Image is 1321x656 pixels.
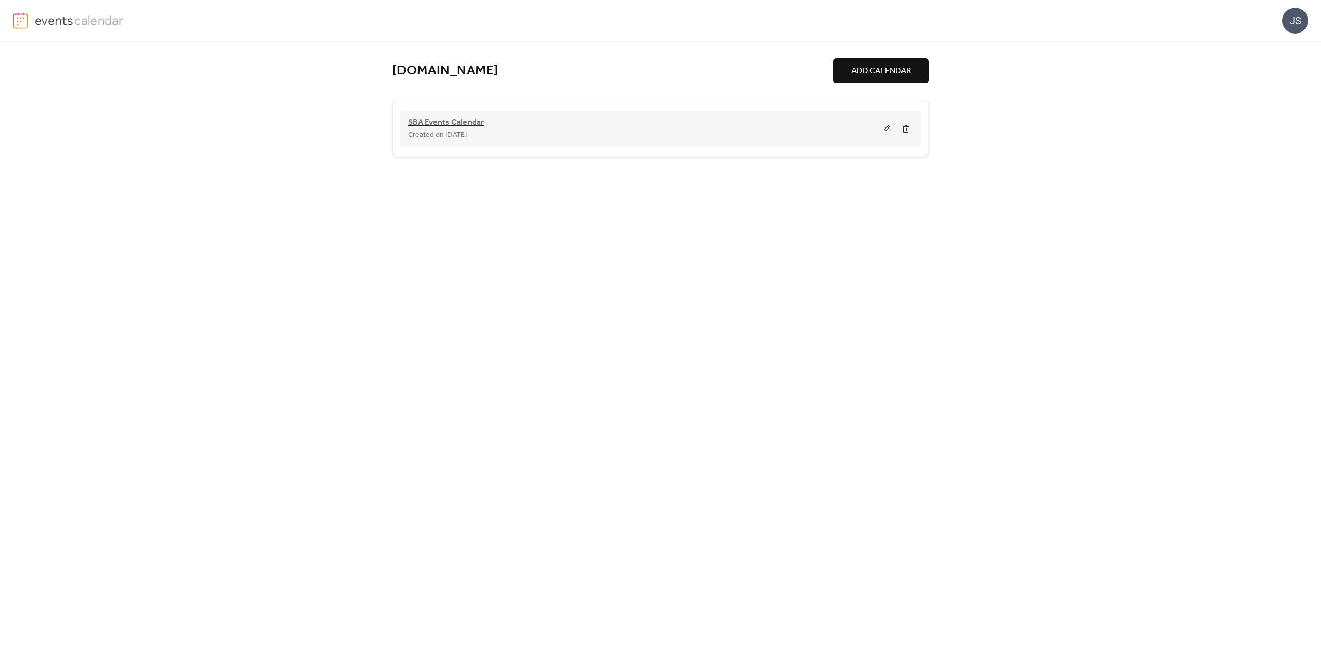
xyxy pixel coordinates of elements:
[408,117,484,129] span: SBA Events Calendar
[833,58,929,83] button: ADD CALENDAR
[851,65,911,77] span: ADD CALENDAR
[408,129,467,141] span: Created on [DATE]
[408,120,484,126] a: SBA Events Calendar
[392,62,498,79] a: [DOMAIN_NAME]
[35,12,124,28] img: logo-type
[13,12,28,29] img: logo
[1282,8,1308,34] div: JS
